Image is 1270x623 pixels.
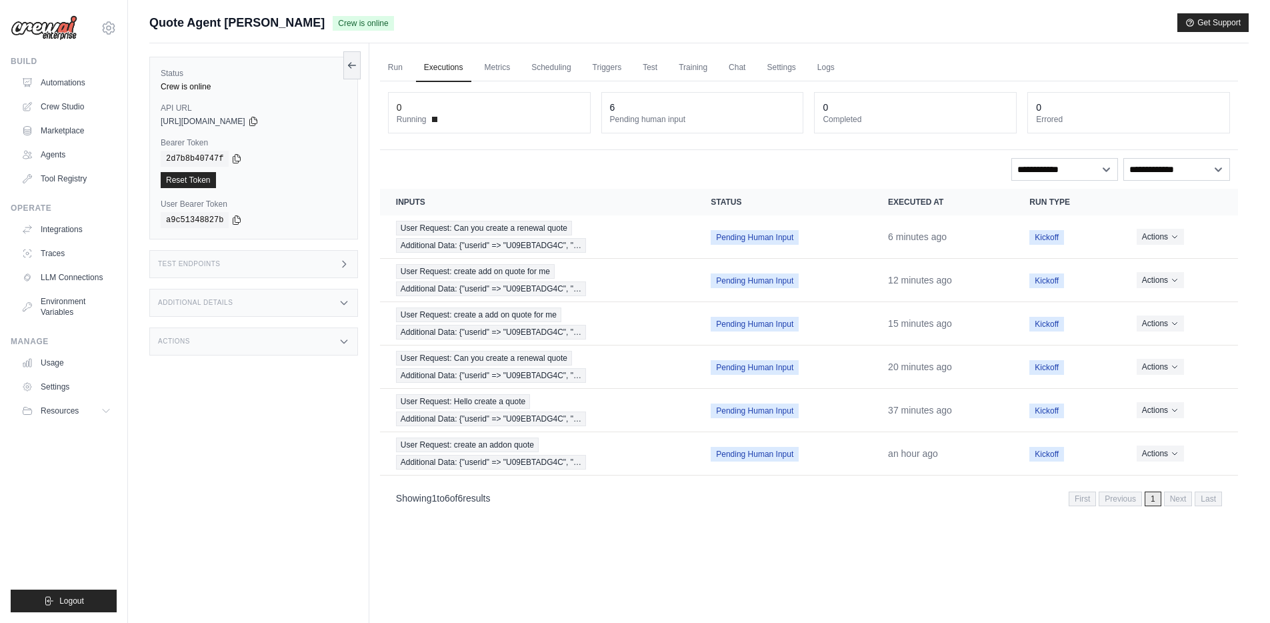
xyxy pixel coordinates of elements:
div: Crew is online [161,81,347,92]
a: Metrics [477,54,519,82]
a: Environment Variables [16,291,117,323]
time: September 12, 2025 at 16:38 PDT [888,405,952,416]
div: 0 [823,101,828,114]
a: Crew Studio [16,96,117,117]
button: Actions for execution [1137,272,1184,288]
time: September 12, 2025 at 16:10 PDT [888,448,938,459]
div: Operate [11,203,117,213]
dt: Pending human input [610,114,795,125]
span: 1 [1145,492,1161,506]
button: Logout [11,590,117,612]
span: User Request: Hello create a quote [396,394,530,409]
a: Training [671,54,715,82]
button: Actions for execution [1137,359,1184,375]
span: Kickoff [1029,230,1064,245]
span: [URL][DOMAIN_NAME] [161,116,245,127]
a: Settings [759,54,803,82]
h3: Actions [158,338,190,346]
a: View execution details for User Request [396,394,679,426]
th: Run Type [1013,189,1120,215]
div: 0 [1036,101,1041,114]
nav: Pagination [380,481,1238,515]
a: View execution details for User Request [396,264,679,296]
a: View execution details for User Request [396,221,679,253]
span: Logout [59,596,84,606]
dt: Errored [1036,114,1221,125]
div: Build [11,56,117,67]
button: Actions for execution [1137,446,1184,462]
section: Crew executions table [380,189,1238,515]
time: September 12, 2025 at 16:54 PDT [888,362,952,372]
span: User Request: Can you create a renewal quote [396,351,572,366]
a: Integrations [16,219,117,240]
a: Agents [16,144,117,165]
span: First [1069,492,1096,506]
span: 6 [445,493,450,504]
a: Test [635,54,665,82]
span: Additional Data: {"userid" => "U09EBTADG4C", "… [396,281,586,296]
a: View execution details for User Request [396,351,679,383]
button: Actions for execution [1137,229,1184,245]
span: Last [1195,492,1222,506]
time: September 12, 2025 at 17:03 PDT [888,275,952,285]
time: September 12, 2025 at 17:00 PDT [888,318,952,329]
span: User Request: Can you create a renewal quote [396,221,572,235]
th: Status [695,189,872,215]
a: Scheduling [523,54,579,82]
a: Usage [16,352,117,374]
span: Kickoff [1029,447,1064,462]
span: Pending Human Input [711,360,799,375]
button: Actions for execution [1137,316,1184,332]
h3: Additional Details [158,299,233,307]
span: Additional Data: {"userid" => "U09EBTADG4C", "… [396,412,586,426]
span: Additional Data: {"userid" => "U09EBTADG4C", "… [396,238,586,253]
label: User Bearer Token [161,199,347,209]
img: Logo [11,15,77,41]
a: Reset Token [161,172,216,188]
a: Traces [16,243,117,264]
a: Logs [809,54,843,82]
a: Run [380,54,411,82]
span: Kickoff [1029,273,1064,288]
a: Automations [16,72,117,93]
span: Kickoff [1029,317,1064,332]
span: Additional Data: {"userid" => "U09EBTADG4C", "… [396,325,586,340]
span: 6 [457,493,463,504]
a: LLM Connections [16,267,117,288]
span: Pending Human Input [711,447,799,462]
span: Pending Human Input [711,230,799,245]
span: Next [1164,492,1193,506]
th: Executed at [872,189,1013,215]
button: Get Support [1177,13,1249,32]
code: 2d7b8b40747f [161,151,229,167]
span: User Request: create an addon quote [396,438,539,452]
button: Resources [16,400,117,422]
span: User Request: create a add on quote for me [396,307,561,322]
span: User Request: create add on quote for me [396,264,555,279]
span: Kickoff [1029,360,1064,375]
div: 6 [610,101,615,114]
a: Marketplace [16,120,117,141]
span: Pending Human Input [711,404,799,418]
span: Kickoff [1029,404,1064,418]
label: Status [161,68,347,79]
a: Settings [16,376,117,398]
span: 1 [432,493,437,504]
a: View execution details for User Request [396,438,679,470]
span: Resources [41,406,79,416]
span: Previous [1099,492,1142,506]
dt: Completed [823,114,1008,125]
span: Additional Data: {"userid" => "U09EBTADG4C", "… [396,368,586,383]
a: View execution details for User Request [396,307,679,340]
button: Actions for execution [1137,402,1184,418]
a: Chat [721,54,753,82]
span: Pending Human Input [711,317,799,332]
th: Inputs [380,189,695,215]
label: Bearer Token [161,137,347,148]
span: Additional Data: {"userid" => "U09EBTADG4C", "… [396,455,586,470]
label: API URL [161,103,347,113]
span: Crew is online [333,16,393,31]
nav: Pagination [1069,492,1222,506]
p: Showing to of results [396,492,491,505]
div: Manage [11,336,117,347]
